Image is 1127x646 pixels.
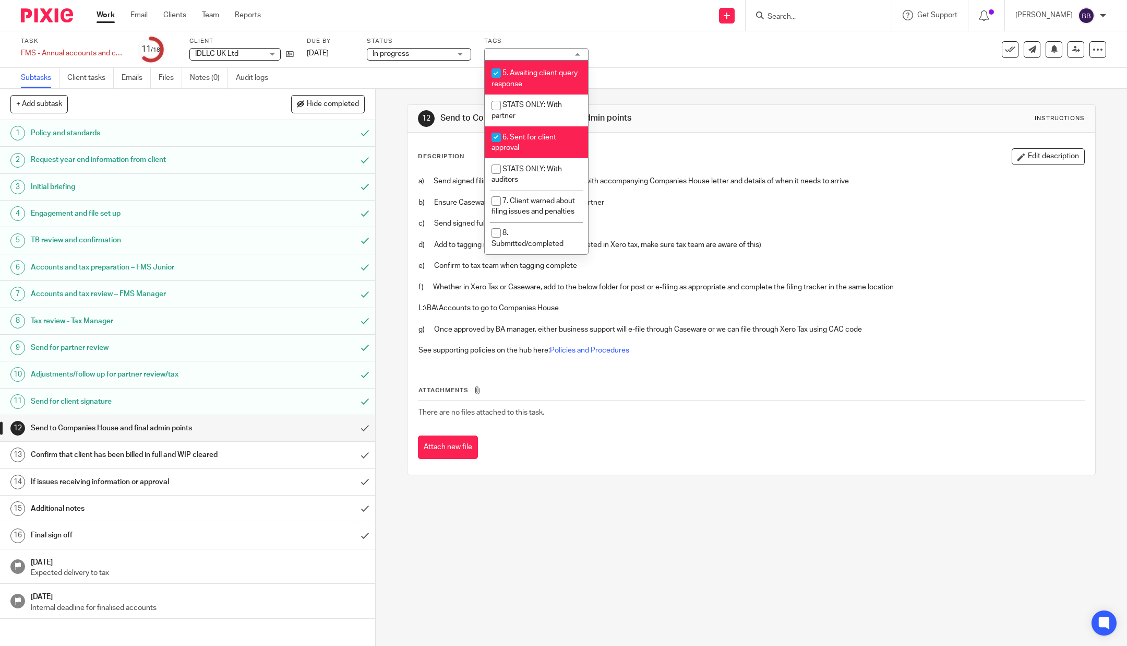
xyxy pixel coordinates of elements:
[31,232,239,248] h1: TB review and confirmation
[1035,114,1085,123] div: Instructions
[418,282,1084,292] p: f) Whether in Xero Tax or Caseware, add to the below folder for post or e-filing as appropriate a...
[163,10,186,20] a: Clients
[10,528,25,543] div: 16
[491,197,575,216] span: 7. Client warned about filing issues and penalties
[31,501,239,516] h1: Additional notes
[31,125,239,141] h1: Policy and standards
[195,50,238,57] span: IDLLC UK Ltd
[10,153,25,168] div: 2
[550,347,629,354] a: Policies and Procedures
[141,43,160,55] div: 11
[31,603,365,613] p: Internal deadline for finalised accounts
[491,134,556,152] span: 6. Sent for client approval
[21,37,125,45] label: Task
[10,421,25,436] div: 12
[418,303,1084,313] p: L:\BA\Accounts to go to Companies House
[10,233,25,248] div: 5
[418,152,464,161] p: Description
[291,95,365,113] button: Hide completed
[10,95,68,113] button: + Add subtask
[202,10,219,20] a: Team
[10,367,25,382] div: 10
[31,286,239,302] h1: Accounts and tax review – FMS Manager
[766,13,860,22] input: Search
[418,218,1084,229] p: c) Send signed full and final accounts to tax team
[484,37,589,45] label: Tags
[10,501,25,516] div: 15
[418,324,1084,335] p: g) Once approved by BA manager, either business support will e-file through Caseware or we can fi...
[21,48,125,58] div: FMS - Annual accounts and corporation tax - [DATE]
[31,447,239,463] h1: Confirm that client has been billed in full and WIP cleared
[418,110,435,127] div: 12
[10,287,25,301] div: 7
[10,260,25,275] div: 6
[235,10,261,20] a: Reports
[418,261,1084,271] p: e) Confirm to tax team when tagging complete
[418,409,544,416] span: There are no files attached to this task.
[31,527,239,543] h1: Final sign off
[10,340,25,355] div: 9
[159,68,182,88] a: Files
[418,387,469,393] span: Attachments
[31,568,365,578] p: Expected delivery to tax
[418,345,1084,356] p: See supporting policies on the hub here:
[130,10,148,20] a: Email
[307,50,329,57] span: [DATE]
[31,367,239,382] h1: Adjustments/follow up for partner review/tax
[236,68,276,88] a: Audit logs
[10,394,25,409] div: 11
[418,436,478,459] button: Attach new file
[440,113,774,124] h1: Send to Companies House and final admin points
[10,126,25,140] div: 1
[1012,148,1085,165] button: Edit description
[491,101,562,120] span: STATS ONLY: With partner
[10,448,25,462] div: 13
[367,37,471,45] label: Status
[190,68,228,88] a: Notes (0)
[21,48,125,58] div: FMS - Annual accounts and corporation tax - December 2024
[31,589,365,602] h1: [DATE]
[31,179,239,195] h1: Initial briefing
[491,229,563,248] span: 8. Submitted/completed
[10,180,25,194] div: 3
[491,166,562,184] span: STATS ONLY: With auditors
[418,176,1084,186] p: a) Send signed filing version to business support with accompanying Companies House letter and de...
[151,47,160,53] small: /18
[418,240,1084,250] p: d) Add to tagging register (not necessary if completed in Xero tax, make sure tax team are aware ...
[189,37,294,45] label: Client
[10,206,25,221] div: 4
[373,50,409,57] span: In progress
[31,340,239,356] h1: Send for partner review
[21,8,73,22] img: Pixie
[31,394,239,409] h1: Send for client signature
[31,152,239,168] h1: Request year end information from client
[307,37,354,45] label: Due by
[307,100,359,109] span: Hide completed
[1015,10,1073,20] p: [PERSON_NAME]
[122,68,151,88] a: Emails
[31,313,239,329] h1: Tax review - Tax Manager
[97,10,115,20] a: Work
[31,206,239,221] h1: Engagement and file set up
[21,68,59,88] a: Subtasks
[31,260,239,275] h1: Accounts and tax preparation – FMS Junior
[917,11,957,19] span: Get Support
[10,475,25,489] div: 14
[67,68,114,88] a: Client tasks
[491,69,578,88] span: 5. Awaiting client query response
[1078,7,1095,24] img: svg%3E
[31,555,365,568] h1: [DATE]
[418,197,1084,208] p: b) Ensure Caseware final sign off completed by partner
[10,314,25,328] div: 8
[31,420,239,436] h1: Send to Companies House and final admin points
[31,474,239,490] h1: If issues receiving information or approval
